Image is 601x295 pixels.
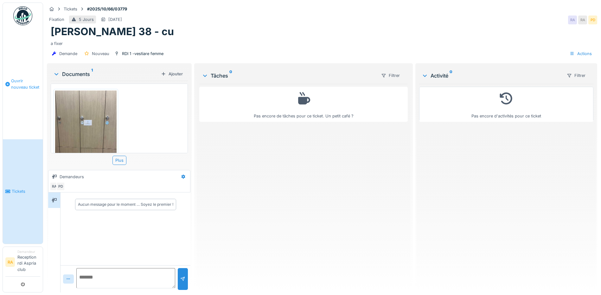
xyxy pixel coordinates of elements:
[59,51,77,57] div: Demande
[17,249,40,275] li: Reception rdi Aspria club
[12,188,40,194] span: Tickets
[3,139,43,244] a: Tickets
[64,6,77,12] div: Tickets
[56,182,65,191] div: PD
[49,16,64,22] div: Fixation
[122,51,163,57] div: RDI 1 -vestiare femme
[85,6,130,12] strong: #2025/10/66/03779
[5,257,15,267] li: RA
[5,249,40,277] a: RA DemandeurReception rdi Aspria club
[50,182,59,191] div: RA
[564,71,588,80] div: Filtrer
[578,16,587,24] div: RA
[108,16,122,22] div: [DATE]
[51,38,593,47] div: a fixer
[588,16,597,24] div: PD
[229,72,232,79] sup: 0
[53,70,158,78] div: Documents
[51,26,174,38] h1: [PERSON_NAME] 38 - cu
[158,70,185,78] div: Ajouter
[13,6,32,25] img: Badge_color-CXgf-gQk.svg
[78,202,173,207] div: Aucun message pour le moment … Soyez le premier !
[567,49,595,58] div: Actions
[112,156,126,165] div: Plus
[568,16,577,24] div: RA
[60,174,84,180] div: Demandeurs
[378,71,403,80] div: Filtrer
[17,249,40,254] div: Demandeur
[203,90,404,119] div: Pas encore de tâches pour ce ticket. Un petit café ?
[55,91,117,172] img: h78f0ohe76kphabkgq6uofbbifpe
[91,70,93,78] sup: 1
[423,90,589,119] div: Pas encore d'activités pour ce ticket
[79,16,94,22] div: 5 Jours
[202,72,376,79] div: Tâches
[422,72,561,79] div: Activité
[3,29,43,139] a: Ouvrir nouveau ticket
[450,72,452,79] sup: 0
[11,78,40,90] span: Ouvrir nouveau ticket
[92,51,109,57] div: Nouveau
